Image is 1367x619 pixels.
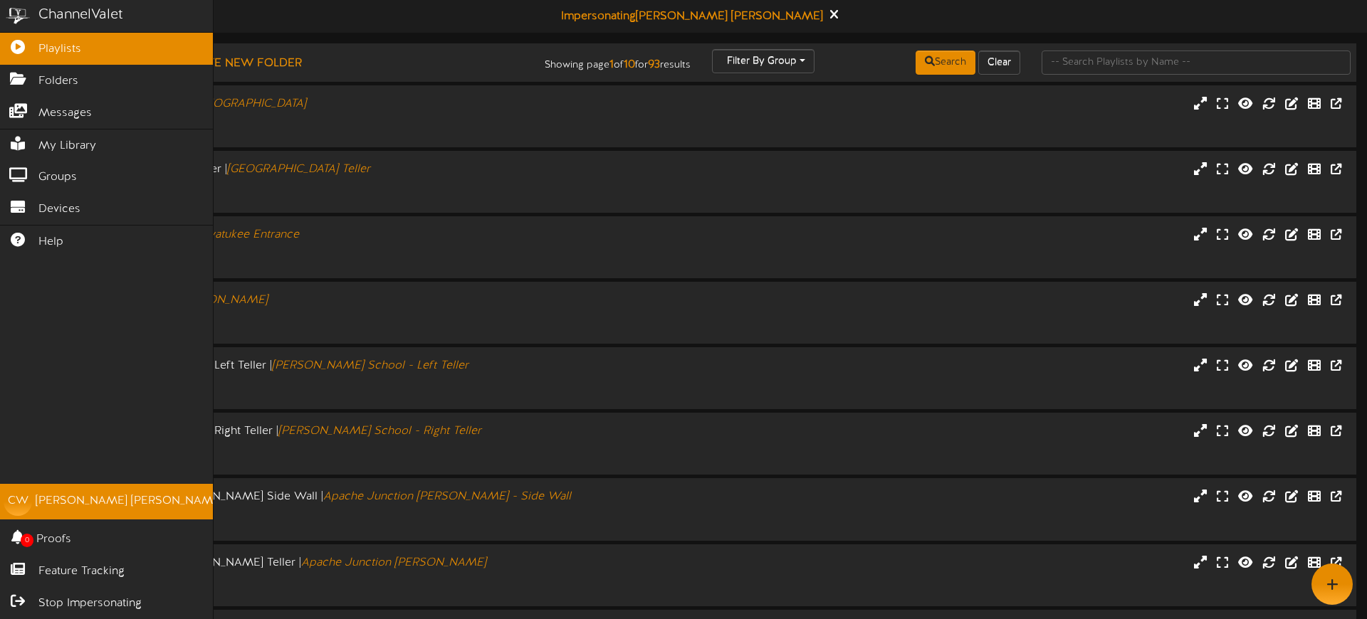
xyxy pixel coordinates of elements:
div: Landscape ( 16:9 ) [57,112,582,125]
div: ChannelValet [38,5,123,26]
div: Landscape ( 16:9 ) [57,243,582,255]
div: Landscape ( 16:9 ) [57,440,582,452]
i: [PERSON_NAME] School - Left Teller [272,359,468,372]
span: Folders [38,73,78,90]
div: Portrait ( 9:16 ) [57,505,582,517]
span: Groups [38,169,77,186]
span: Playlists [38,41,81,58]
div: # 11272 [57,583,582,596]
i: Apache Junction [PERSON_NAME] [301,556,486,569]
div: # 11273 [57,517,582,529]
i: [GEOGRAPHIC_DATA] [195,97,306,110]
div: Landscape ( 16:9 ) [57,374,582,386]
strong: 10 [624,58,635,71]
span: Feature Tracking [38,564,125,580]
div: # 11203 [57,255,582,268]
span: My Library [38,138,96,154]
div: [PERSON_NAME] School Right Teller | [57,423,582,440]
div: [PERSON_NAME] School Left Teller | [57,358,582,374]
div: [GEOGRAPHIC_DATA] | [57,96,582,112]
span: Messages [38,105,92,122]
i: Ahwatukee Entrance [192,228,299,241]
span: Proofs [36,531,71,548]
div: Landscape ( 16:9 ) [57,571,582,583]
div: Apache Junction [PERSON_NAME] Side Wall | [57,489,582,505]
span: Devices [38,201,80,218]
div: Landscape ( 16:9 ) [57,178,582,190]
div: # 12151 [57,386,582,398]
div: # 11204 [57,321,582,333]
i: [GEOGRAPHIC_DATA] Teller [227,163,370,176]
div: CW [4,487,32,516]
button: Clear [978,51,1020,75]
span: Stop Impersonating [38,596,142,612]
div: Ahwatukee Entrance | [57,227,582,243]
strong: 1 [609,58,614,71]
input: -- Search Playlists by Name -- [1042,51,1351,75]
div: Apache Junction [PERSON_NAME] Teller | [57,555,582,571]
div: [GEOGRAPHIC_DATA] Teller | [57,162,582,178]
div: # 10869 [57,125,582,137]
div: Landscape ( 16:9 ) [57,309,582,321]
i: Apache Junction [PERSON_NAME] - Side Wall [323,490,571,503]
div: # 12152 [57,452,582,464]
i: [PERSON_NAME] [176,294,268,307]
div: # 10868 [57,190,582,202]
button: Search [916,51,975,75]
div: Showing page of for results [481,49,701,73]
span: 0 [21,534,33,547]
strong: 93 [648,58,660,71]
button: Create New Folder [164,55,306,73]
div: [PERSON_NAME] [PERSON_NAME] [36,493,223,509]
div: [PERSON_NAME] | [57,292,582,309]
button: Filter By Group [712,49,815,73]
i: [PERSON_NAME] School - Right Teller [278,425,481,438]
span: Help [38,234,63,250]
